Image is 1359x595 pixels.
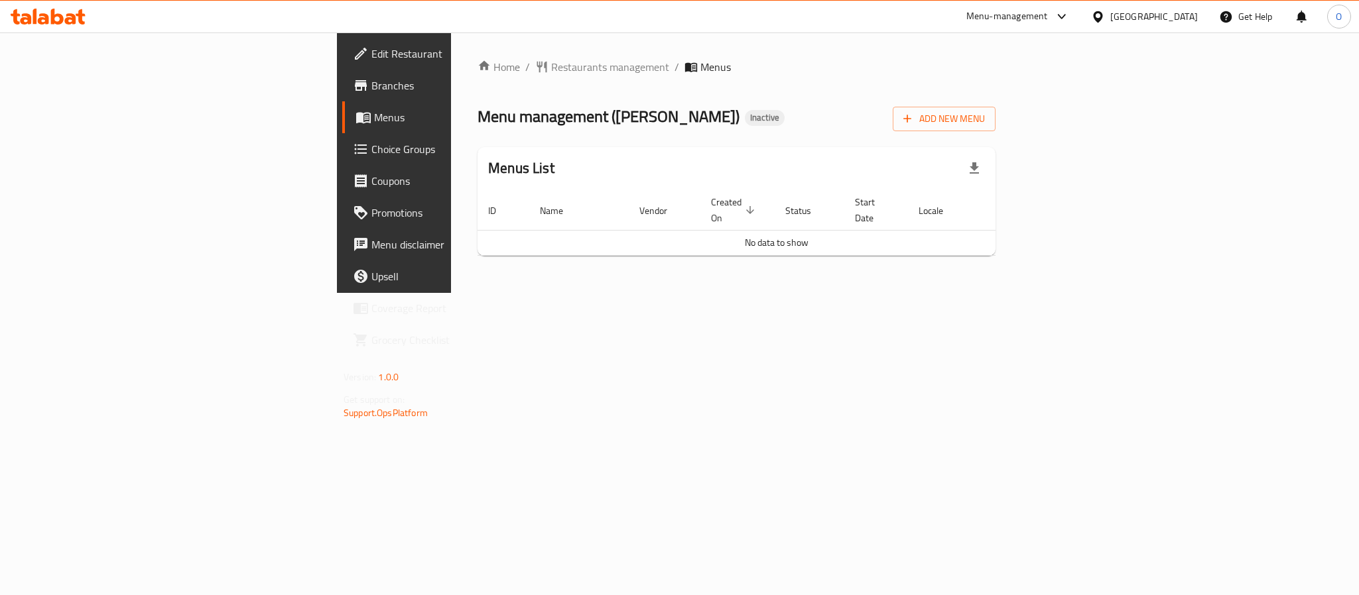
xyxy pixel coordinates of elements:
button: Add New Menu [893,107,996,131]
span: Menu disclaimer [371,237,553,252]
span: Menus [700,59,731,75]
span: O [1336,9,1342,24]
table: enhanced table [478,190,1076,256]
a: Upsell [342,260,564,292]
span: 1.0.0 [378,368,399,386]
a: Promotions [342,197,564,229]
span: Promotions [371,205,553,221]
div: [GEOGRAPHIC_DATA] [1110,9,1198,24]
span: Branches [371,78,553,93]
li: / [675,59,679,75]
span: Vendor [639,203,684,219]
span: Menus [374,109,553,125]
a: Menu disclaimer [342,229,564,260]
span: No data to show [745,234,809,251]
a: Support.OpsPlatform [344,404,428,421]
span: Created On [711,194,759,226]
span: Start Date [855,194,892,226]
a: Branches [342,70,564,101]
div: Menu-management [966,9,1048,25]
span: Upsell [371,268,553,284]
span: Add New Menu [903,111,985,127]
a: Coverage Report [342,292,564,324]
a: Menus [342,101,564,133]
span: Restaurants management [551,59,669,75]
span: Choice Groups [371,141,553,157]
span: Coupons [371,173,553,189]
nav: breadcrumb [478,59,996,75]
a: Restaurants management [535,59,669,75]
span: Version: [344,368,376,386]
h2: Menus List [488,158,554,178]
span: Inactive [745,112,785,123]
a: Edit Restaurant [342,38,564,70]
span: Coverage Report [371,300,553,316]
div: Export file [958,152,990,184]
span: Name [540,203,580,219]
span: Locale [919,203,960,219]
th: Actions [976,190,1076,231]
span: ID [488,203,513,219]
a: Coupons [342,165,564,197]
span: Get support on: [344,391,405,408]
span: Menu management ( [PERSON_NAME] ) [478,101,740,131]
span: Edit Restaurant [371,46,553,62]
div: Inactive [745,110,785,126]
span: Status [785,203,828,219]
a: Choice Groups [342,133,564,165]
a: Grocery Checklist [342,324,564,356]
span: Grocery Checklist [371,332,553,348]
